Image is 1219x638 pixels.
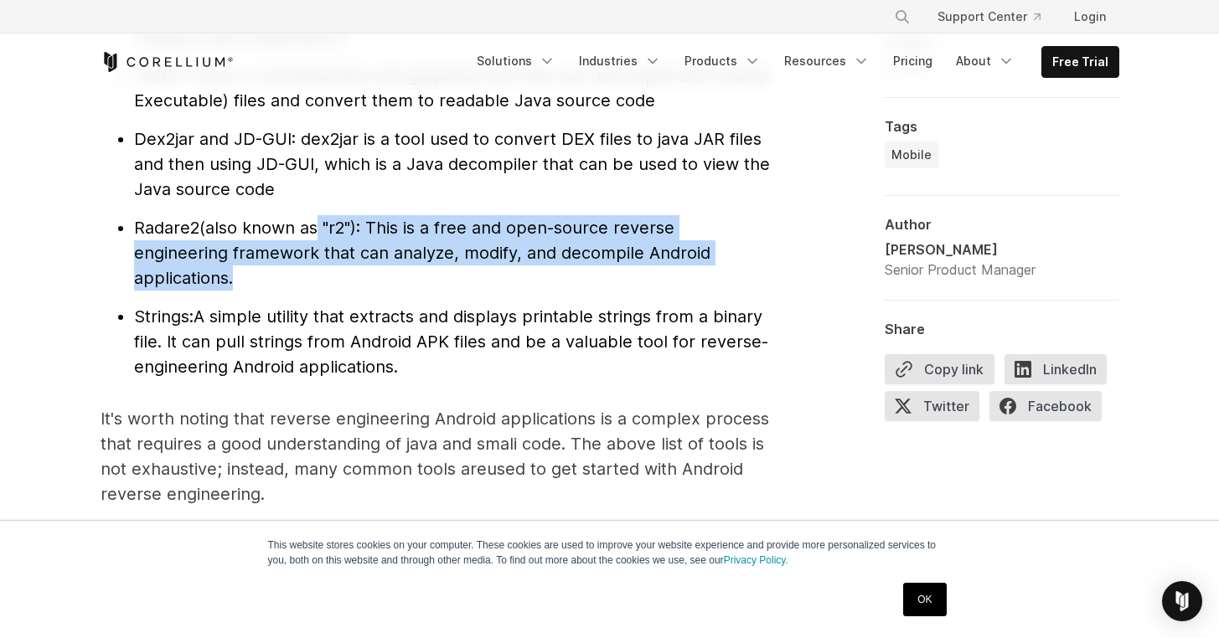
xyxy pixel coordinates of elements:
div: Share [885,321,1119,337]
div: Author [885,216,1119,233]
div: Open Intercom Messenger [1162,581,1202,621]
div: Navigation Menu [467,46,1119,78]
p: This website stores cookies on your computer. These cookies are used to improve your website expe... [268,538,952,568]
span: : This is a command-line and graphical tool that can decompile DEX (Dalvik Executable) files and ... [134,65,771,111]
span: (also known as "r2"): This is a free and open-source reverse engineering framework that can analy... [134,218,710,288]
span: Twitter [885,391,979,421]
a: Mobile [885,141,938,168]
span: A simple utility that extracts and displays printable strings from a binary file. It can pull str... [134,306,768,377]
a: Products [674,46,771,76]
span: ; instead, many common tools are [217,459,487,479]
span: Dex2jar and JD-GUI [134,129,292,149]
span: u [217,459,497,479]
a: Privacy Policy. [724,554,788,566]
div: Senior Product Manager [885,260,1036,280]
a: Solutions [467,46,566,76]
span: Radare2 [134,218,199,238]
a: OK [903,583,946,616]
a: Resources [774,46,880,76]
span: Mobile [891,147,932,163]
a: Facebook [989,391,1112,428]
button: Copy link [885,354,994,384]
a: Corellium Home [101,52,234,72]
a: Pricing [883,46,943,76]
a: Twitter [885,391,989,428]
p: It's worth noting that reverse engineering Android applications is a complex process that require... [101,406,771,507]
button: Search [887,2,917,32]
a: Industries [569,46,671,76]
a: Free Trial [1042,47,1118,77]
span: Facebook [989,391,1102,421]
div: Navigation Menu [874,2,1119,32]
span: LinkedIn [1005,354,1107,384]
a: About [946,46,1025,76]
span: Strings: [134,306,194,327]
span: : dex2jar is a tool used to convert DEX files to java JAR files and then using JD-GUI, which is a... [134,129,770,199]
a: LinkedIn [1005,354,1117,391]
div: [PERSON_NAME] [885,239,1036,260]
a: Login [1061,2,1119,32]
div: Tags [885,118,1119,135]
a: Support Center [924,2,1054,32]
